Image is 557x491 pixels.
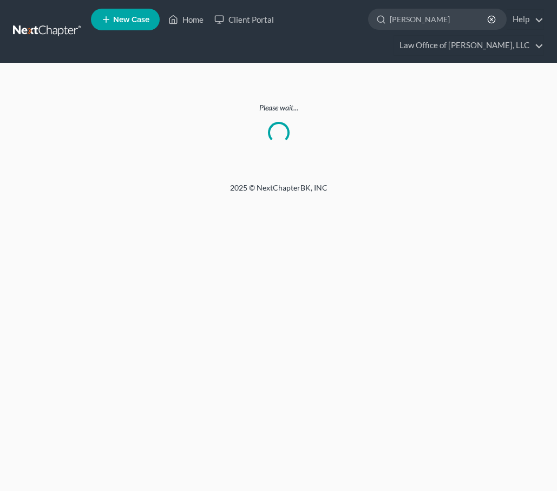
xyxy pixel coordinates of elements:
[507,10,543,29] a: Help
[390,9,489,29] input: Search by name...
[13,102,544,113] p: Please wait...
[394,36,543,55] a: Law Office of [PERSON_NAME], LLC
[209,10,279,29] a: Client Portal
[163,10,209,29] a: Home
[113,16,149,24] span: New Case
[19,182,539,202] div: 2025 © NextChapterBK, INC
